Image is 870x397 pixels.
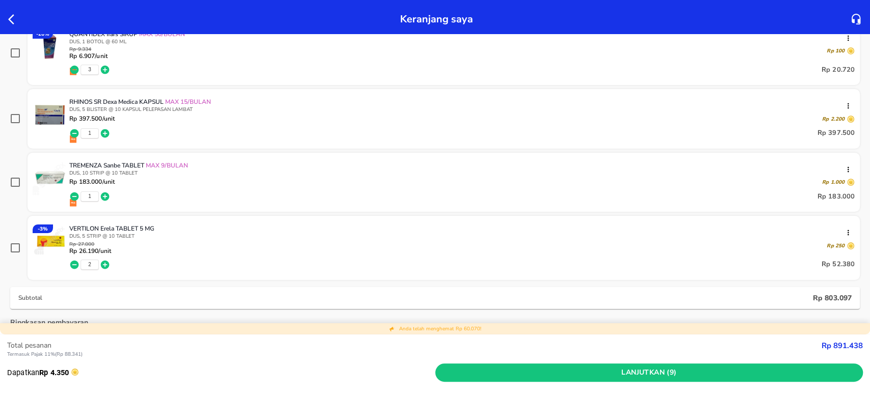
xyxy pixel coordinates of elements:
p: Dapatkan [7,367,435,378]
p: DUS, 5 STRIP @ 10 TABLET [69,233,855,240]
img: total discount [389,326,395,332]
p: Rp 52.380 [822,259,855,271]
p: Rp 183.000 [817,190,855,203]
p: Rp 250 [827,242,845,249]
p: Rp 6.907 /unit [69,52,108,60]
button: 2 [88,261,91,268]
p: Rp 397.500 [817,127,855,139]
button: Lanjutkan (9) [435,363,863,382]
p: DUS, 1 BOTOL @ 60 ML [69,38,855,45]
img: prekursor-icon.04a7e01b.svg [69,199,77,207]
p: Rp 100 [827,47,845,54]
p: Rp 2.200 [822,116,845,123]
button: 1 [88,193,91,200]
strong: Rp 891.438 [822,341,863,351]
p: Ringkasan pembayaran [10,317,88,328]
p: Rp 183.000 /unit [69,178,115,185]
span: MAX 9/BULAN [144,161,188,169]
p: Rp 803.097 [812,293,852,303]
div: - 3 % [33,224,53,233]
p: Rp 26.190 /unit [69,247,111,254]
p: Rp 27.000 [69,242,111,247]
p: TREMENZA Sanbe TABLET [69,161,847,169]
p: Total pesanan [7,340,822,351]
p: RHINOS SR Dexa Medica KAPSUL [69,98,847,106]
img: TREMENZA Sanbe TABLET [33,161,66,195]
p: Rp 9.334 [69,47,108,52]
button: 1 [88,130,91,137]
span: MAX 15/BULAN [164,98,211,106]
p: DUS, 5 BLISTER @ 10 KAPSUL PELEPASAN LAMBAT [69,106,855,113]
img: VERTILON Erela TABLET 5 MG [33,224,66,258]
p: VERTILON Erela TABLET 5 MG [69,224,847,233]
img: QUANTIDEX Ifars SIRUP [33,30,66,64]
img: prekursor-icon.04a7e01b.svg [69,135,77,143]
span: Lanjutkan (9) [439,366,859,379]
div: - 26 % [33,30,53,39]
p: Keranjang saya [400,10,473,28]
p: Termasuk Pajak 11% ( Rp 88.341 ) [7,351,822,358]
p: Rp 397.500 /unit [69,115,115,122]
strong: Rp 4.350 [39,368,69,377]
img: RHINOS SR Dexa Medica KAPSUL [33,98,66,131]
p: DUS, 10 STRIP @ 10 TABLET [69,169,855,177]
button: 3 [88,66,91,73]
p: Rp 1.000 [822,179,845,186]
p: Rp 20.720 [822,64,855,76]
p: Subtotal [18,294,812,302]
